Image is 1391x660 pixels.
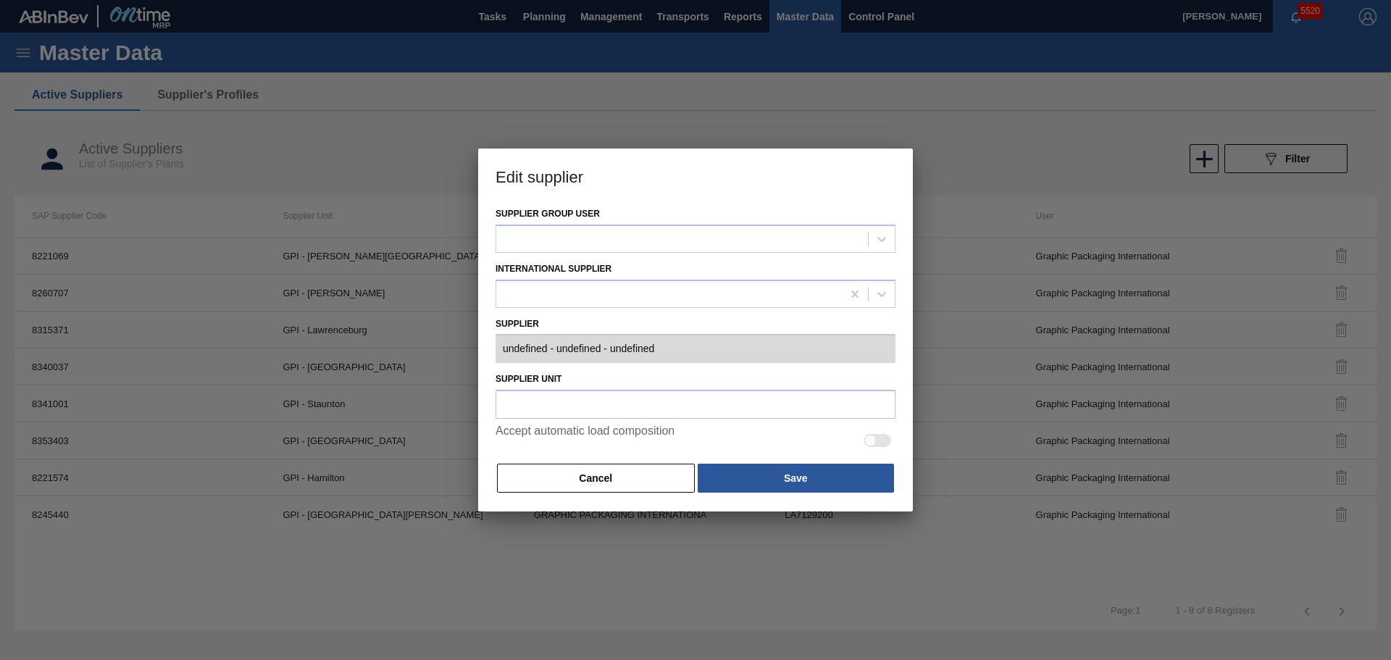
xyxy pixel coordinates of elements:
h3: Edit supplier [478,149,913,204]
label: International Supplier [496,264,611,274]
label: Supplier Unit [496,369,895,390]
label: Supplier [496,314,895,335]
label: Accept automatic load composition [496,425,674,456]
button: Cancel [497,464,695,493]
label: Supplier group user [496,209,600,219]
button: Save [698,464,894,493]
